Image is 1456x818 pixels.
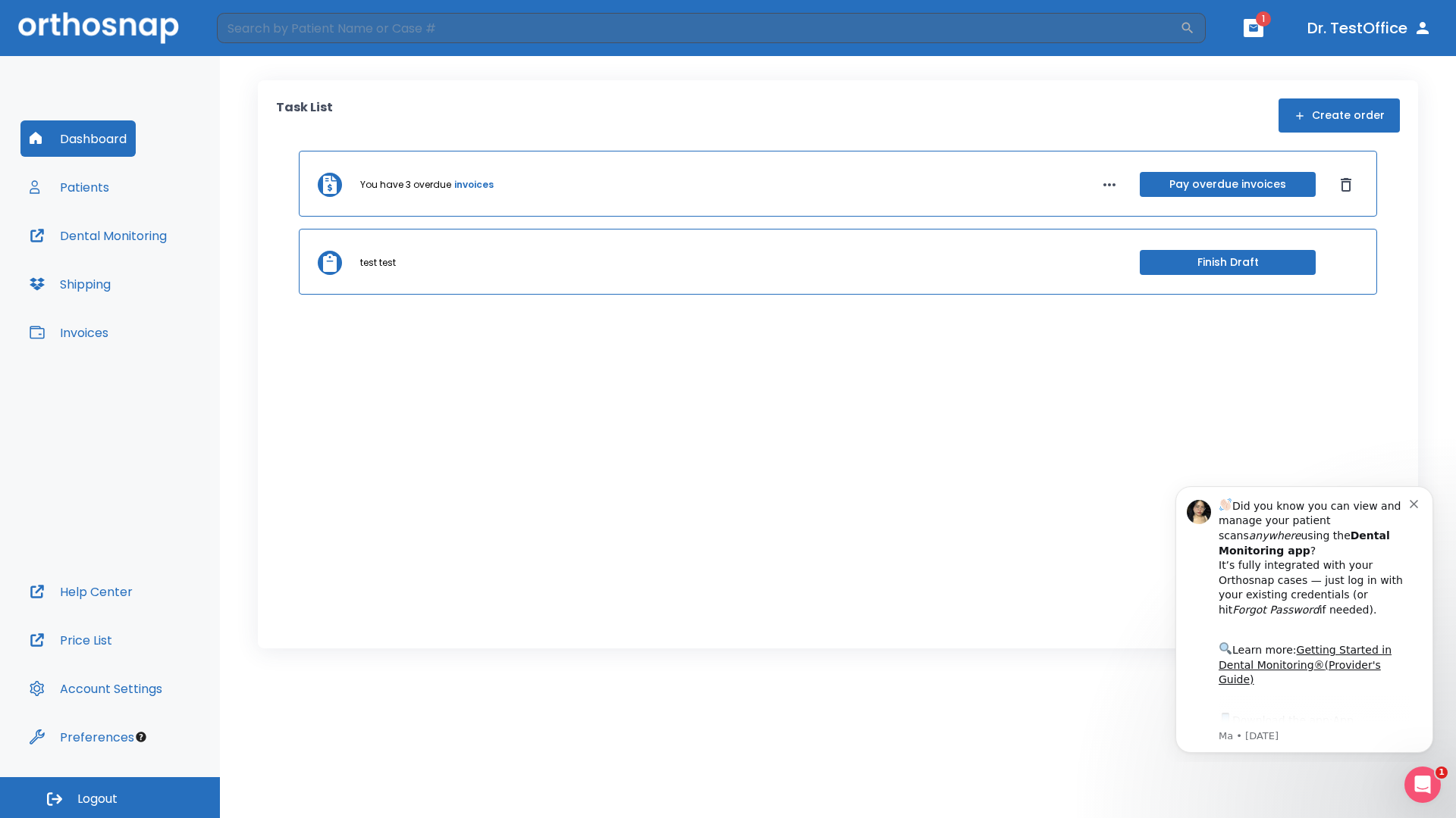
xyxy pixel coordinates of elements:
[20,622,121,658] button: Price List
[360,178,451,192] p: You have 3 overdue
[1153,473,1456,762] iframe: Intercom notifications message
[20,573,142,610] button: Help Center
[18,12,179,43] img: Orthosnap
[1436,766,1448,779] span: 1
[77,791,118,807] span: Logout
[276,98,333,133] p: Task List
[454,178,494,192] a: invoices
[1140,250,1316,275] button: Finish Draft
[20,670,171,707] button: Account Settings
[20,120,136,157] button: Dashboard
[1140,172,1316,197] button: Pay overdue invoices
[360,256,396,270] p: test test
[134,730,148,744] div: Tooltip anchor
[20,266,120,302] button: Shipping
[217,13,1180,43] input: Search by Patient Name or Case #
[1404,766,1441,803] iframe: Intercom live chat
[20,719,143,755] button: Preferences
[1334,173,1358,197] button: Dismiss
[20,217,176,254] button: Dental Monitoring
[1279,98,1400,133] button: Create order
[66,238,257,315] div: Download the app: | ​ Let us know if you need help getting started!
[1256,11,1271,27] span: 1
[257,23,269,36] button: Dismiss notification
[66,257,257,270] p: Message from Ma, sent 4w ago
[20,314,118,351] button: Invoices
[20,169,118,205] button: Patients
[1301,14,1438,42] button: Dr. TestOffice
[66,242,201,269] a: App Store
